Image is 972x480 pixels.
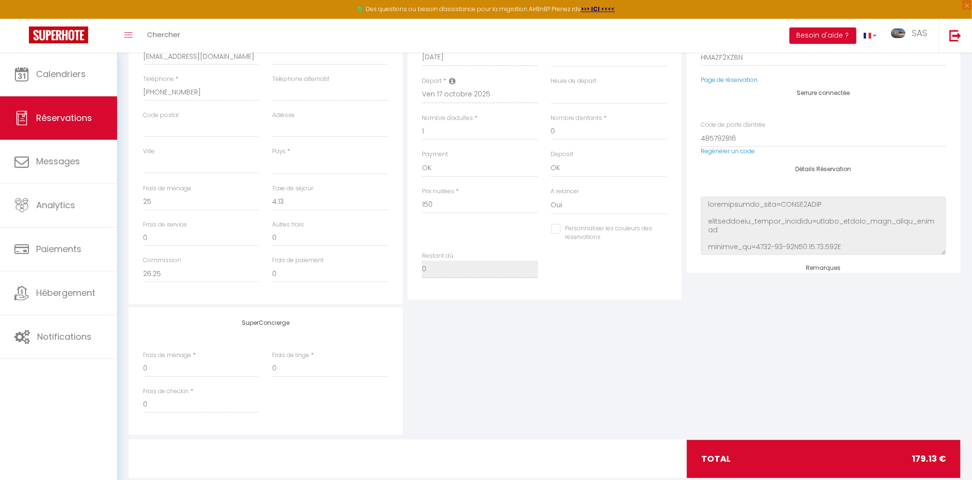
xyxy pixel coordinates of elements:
a: Chercher [140,19,187,53]
h4: Détails Réservation [701,166,946,173]
label: Deposit [551,150,574,159]
label: Code postal [143,111,179,120]
button: Besoin d'aide ? [789,27,856,44]
h4: SuperConcierge [143,320,388,326]
label: Adresse [272,111,295,120]
span: Hébergement [36,287,95,299]
label: Autres frais [272,220,304,229]
span: 179.13 € [912,452,946,466]
label: Pays [272,147,286,156]
label: Heure de départ [551,77,597,86]
label: Prix nuitées [422,187,454,196]
label: Commission [143,256,181,265]
span: Calendriers [36,68,86,80]
h4: Serrure connectée [701,90,946,96]
img: ... [891,28,906,38]
label: Taxe de séjour [272,184,314,193]
span: Analytics [36,199,75,211]
label: Frais de service [143,220,187,229]
label: Téléphone alternatif [272,75,330,84]
label: Code de porte d'entrée [701,120,765,130]
a: Regénérer un code [701,147,755,155]
label: Frais de ménage [143,351,191,360]
label: Frais de linge [272,351,310,360]
label: Frais de paiement [272,256,324,265]
span: Messages [36,155,80,167]
span: Réservations [36,112,92,124]
img: logout [949,29,961,41]
div: total [687,440,960,478]
span: Chercher [147,29,180,40]
h4: Remarques [701,265,946,271]
span: Paiements [36,243,81,255]
label: A relancer [551,187,579,196]
label: Téléphone [143,75,174,84]
label: Restant dû [422,252,453,261]
span: Notifications [37,331,92,343]
label: Ville [143,147,155,156]
a: >>> ICI <<<< [581,5,615,13]
label: Nombre d'enfants [551,114,603,123]
label: Départ [422,77,442,86]
a: Page de réservation [701,76,758,84]
a: ... SAS [884,19,939,53]
label: Nombre d'adultes [422,114,473,123]
span: SAS [912,27,927,39]
label: Frais de ménage [143,184,191,193]
label: Payment [422,150,448,159]
img: Super Booking [29,27,88,43]
label: Frais de checkin [143,387,189,396]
